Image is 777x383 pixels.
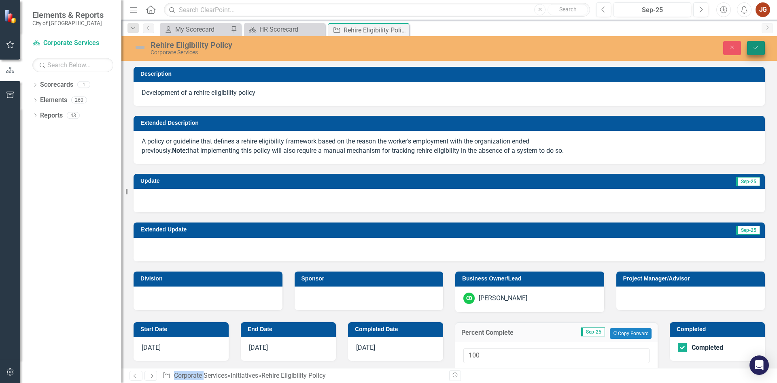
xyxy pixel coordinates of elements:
[40,111,63,120] a: Reports
[162,371,443,381] div: » »
[140,326,225,332] h3: Start Date
[77,81,90,88] div: 1
[231,372,258,379] a: Initiatives
[4,9,18,24] img: ClearPoint Strategy
[172,147,187,154] strong: Note:
[40,80,73,90] a: Scorecards
[67,112,80,119] div: 43
[736,226,760,235] span: Sep-25
[134,41,146,54] img: Not Defined
[749,355,769,375] div: Open Intercom Messenger
[248,326,332,332] h3: End Date
[463,293,475,304] div: CB
[677,326,761,332] h3: Completed
[610,328,652,339] button: Copy Forward
[559,6,577,13] span: Search
[355,326,439,332] h3: Completed Date
[32,10,104,20] span: Elements & Reports
[140,178,412,184] h3: Update
[261,372,326,379] div: Rehire Eligibility Policy
[140,276,278,282] h3: Division
[151,49,488,56] div: Corporate Services
[142,89,255,96] span: Development of a rehire eligibility policy
[32,20,104,26] small: City of [GEOGRAPHIC_DATA]
[616,5,688,15] div: Sep-25
[623,276,761,282] h3: Project Manager/Advisor
[40,96,67,105] a: Elements
[140,71,761,77] h3: Description
[175,24,229,34] div: My Scorecard
[140,227,545,233] h3: Extended Update
[71,97,87,104] div: 260
[162,24,229,34] a: My Scorecard
[32,39,113,48] a: Corporate Services
[461,329,542,336] h3: Percent Complete
[140,120,761,126] h3: Extended Description
[736,177,760,186] span: Sep-25
[174,372,227,379] a: Corporate Services
[356,344,375,351] span: [DATE]
[151,41,488,49] div: Rehire Eligibility Policy
[164,3,590,17] input: Search ClearPoint...
[479,294,527,303] div: [PERSON_NAME]
[142,137,757,156] p: A policy or guideline that defines a rehire eligibility framework based on the reason the worker’...
[581,327,605,336] span: Sep-25
[756,2,770,17] button: JG
[249,344,268,351] span: [DATE]
[301,276,439,282] h3: Sponsor
[548,4,588,15] button: Search
[246,24,323,34] a: HR Scorecard
[344,25,407,35] div: Rehire Eligibility Policy
[142,344,161,351] span: [DATE]
[614,2,691,17] button: Sep-25
[259,24,323,34] div: HR Scorecard
[462,276,600,282] h3: Business Owner/Lead
[32,58,113,72] input: Search Below...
